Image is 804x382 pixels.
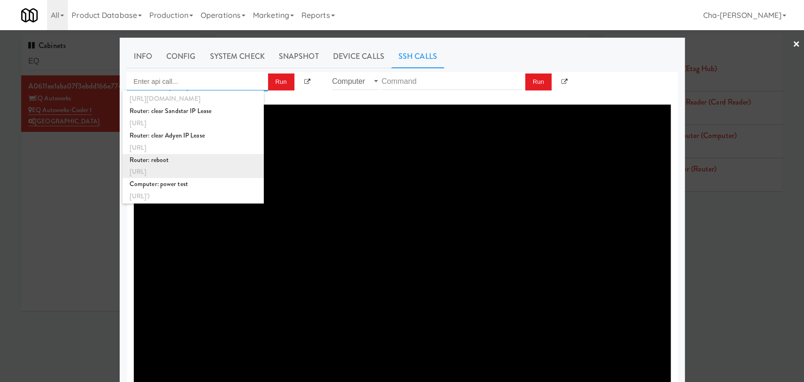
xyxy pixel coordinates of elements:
input: Command [382,73,523,90]
div: [URL][DOMAIN_NAME] [130,93,257,105]
a: Snapshot [272,45,326,68]
a: Config [159,45,203,68]
button: Run [525,73,552,90]
div: Computer: power test [130,178,257,190]
div: Router: clear Sandstar IP Lease [130,105,257,117]
div: Router: reboot [130,154,257,166]
div: [URL]') [130,190,257,203]
div: [URL] [130,117,257,130]
a: Device Calls [326,45,391,68]
button: Run [268,73,294,90]
a: × [793,30,800,59]
div: Router: clear Adyen IP Lease [130,130,257,142]
div: [URL] [130,142,257,154]
a: System Check [203,45,272,68]
img: Micromart [21,7,38,24]
input: Enter api call... [127,72,268,91]
div: [URL] [130,166,257,178]
a: SSH Calls [391,45,444,68]
a: Info [127,45,159,68]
